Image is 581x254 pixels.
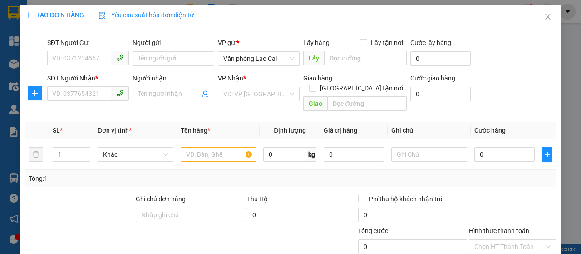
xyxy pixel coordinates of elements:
span: Yêu cầu xuất hóa đơn điện tử [98,11,194,19]
div: Tổng: 1 [29,174,225,184]
span: close [544,13,551,20]
span: kg [307,147,316,162]
button: Close [535,5,561,30]
span: plus [25,12,31,18]
th: Ghi chú [388,122,471,139]
input: VD: Bàn, Ghế [181,147,256,162]
label: Cước giao hàng [410,75,455,82]
span: Giao hàng [303,75,332,82]
input: Cước lấy hàng [410,51,471,66]
span: Lấy tận nơi [367,38,407,48]
span: Văn phòng Lào Cai [223,52,294,65]
span: Lấy hàng [303,39,330,46]
span: Tên hàng [181,127,210,134]
span: phone [116,90,123,97]
span: [GEOGRAPHIC_DATA] tận nơi [316,83,407,93]
span: phone [116,54,123,61]
span: Giao [303,96,327,111]
span: Thu Hộ [247,195,268,203]
span: VP Nhận [218,75,243,82]
span: SL [53,127,60,134]
div: SĐT Người Nhận [47,73,129,83]
span: Phí thu hộ khách nhận trả [365,194,446,204]
span: Định lượng [274,127,306,134]
span: Lấy [303,51,324,65]
span: Cước hàng [474,127,506,134]
span: Giá trị hàng [324,127,357,134]
input: Ghi chú đơn hàng [136,208,245,222]
span: plus [28,90,42,97]
span: TẠO ĐƠN HÀNG [25,11,84,19]
span: user-add [202,90,209,98]
div: Người gửi [133,38,214,48]
div: Người nhận [133,73,214,83]
input: Dọc đường [324,51,406,65]
button: delete [29,147,43,162]
label: Hình thức thanh toán [469,227,529,234]
img: icon [98,12,106,19]
input: Ghi Chú [391,147,467,162]
input: Dọc đường [327,96,406,111]
input: 0 [324,147,384,162]
label: Ghi chú đơn hàng [136,195,186,203]
span: plus [542,151,552,158]
input: Cước giao hàng [410,87,471,101]
span: Khác [103,148,168,161]
span: Tổng cước [358,227,388,234]
div: SĐT Người Gửi [47,38,129,48]
div: VP gửi [218,38,300,48]
button: plus [542,147,552,162]
span: Đơn vị tính [98,127,132,134]
label: Cước lấy hàng [410,39,451,46]
button: plus [28,86,42,100]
